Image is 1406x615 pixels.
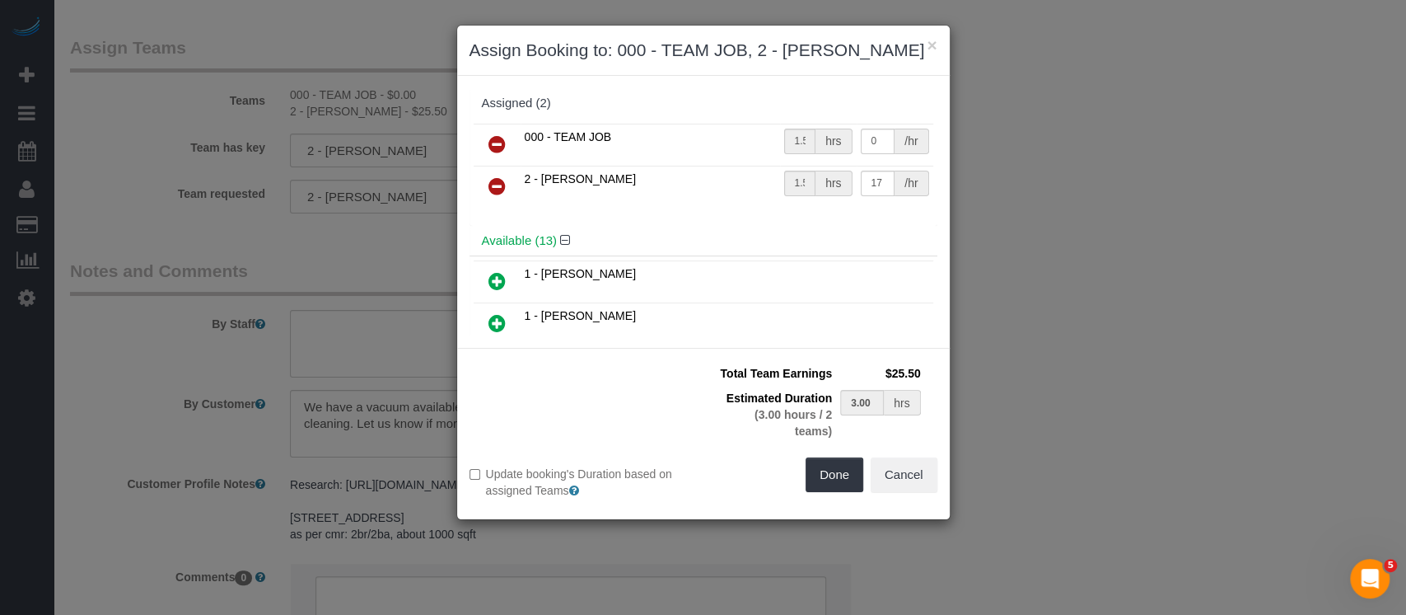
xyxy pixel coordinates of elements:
[1350,559,1390,599] iframe: Intercom live chat
[720,406,833,439] div: (3.00 hours / 2 teams)
[815,129,852,154] div: hrs
[525,172,636,185] span: 2 - [PERSON_NAME]
[806,458,863,492] button: Done
[525,309,636,322] span: 1 - [PERSON_NAME]
[469,466,691,499] label: Update booking's Duration based on assigned Teams
[815,171,852,196] div: hrs
[482,234,925,248] h4: Available (13)
[726,392,832,405] span: Estimated Duration
[836,361,924,386] td: $25.50
[716,361,837,386] td: Total Team Earnings
[482,96,925,110] div: Assigned (2)
[1384,559,1397,572] span: 5
[525,130,612,143] span: 000 - TEAM JOB
[469,469,480,480] input: Update booking's Duration based on assigned Teams
[525,267,636,280] span: 1 - [PERSON_NAME]
[895,129,928,154] div: /hr
[469,38,937,63] h3: Assign Booking to: 000 - TEAM JOB, 2 - [PERSON_NAME]
[871,458,937,492] button: Cancel
[884,390,920,415] div: hrs
[895,171,928,196] div: /hr
[927,36,937,54] button: ×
